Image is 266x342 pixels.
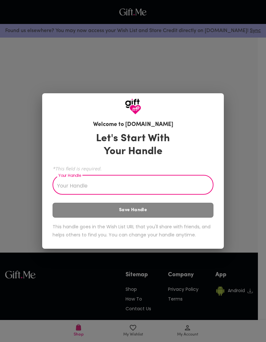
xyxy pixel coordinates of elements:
[53,177,206,195] input: Your Handle
[53,165,213,172] span: *This field is required.
[53,223,213,239] h6: This handle goes in the Wish List URL that you'll share with friends, and helps others to find yo...
[93,120,173,129] h6: Welcome to [DOMAIN_NAME]
[88,132,178,158] h3: Let's Start With Your Handle
[125,98,141,115] img: GiftMe Logo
